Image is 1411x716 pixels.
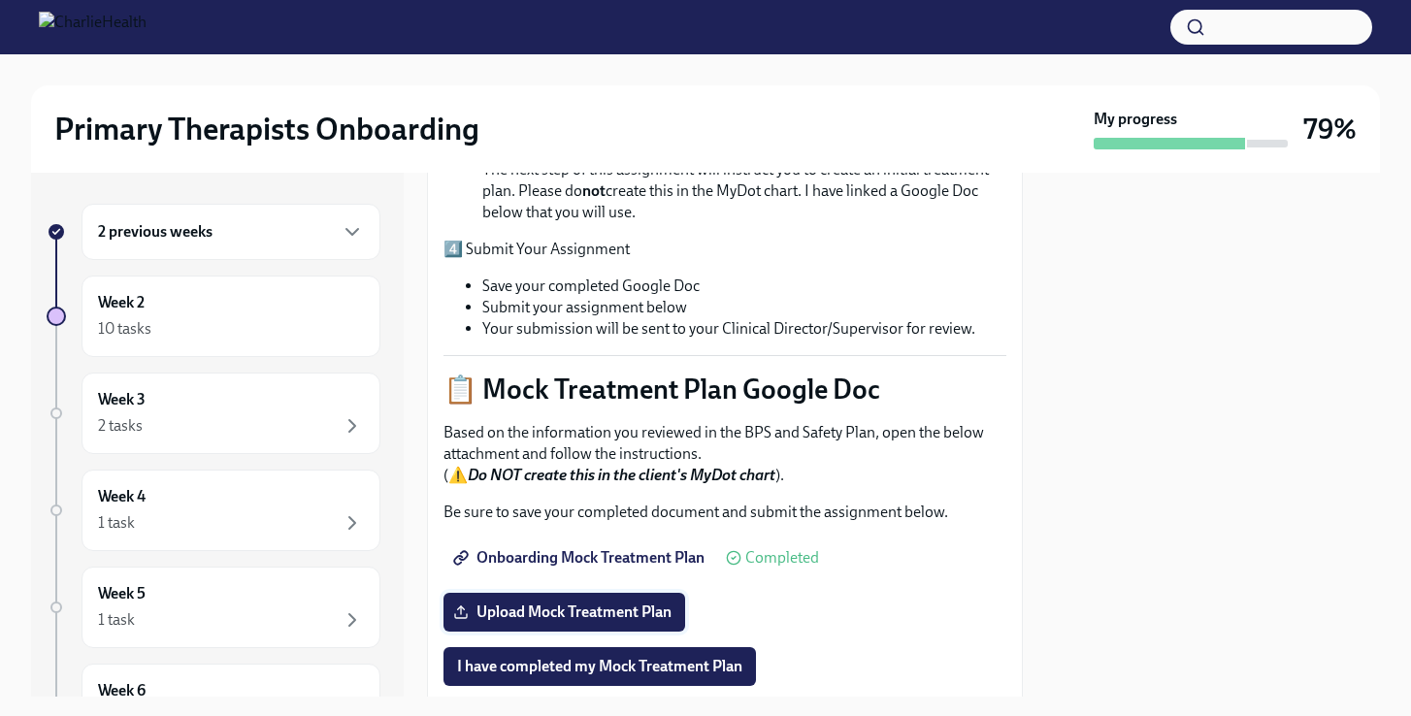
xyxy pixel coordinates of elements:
[98,583,146,604] h6: Week 5
[457,548,705,568] span: Onboarding Mock Treatment Plan
[98,680,146,701] h6: Week 6
[582,181,606,200] strong: not
[98,486,146,507] h6: Week 4
[443,372,1006,407] p: 📋 Mock Treatment Plan Google Doc
[468,466,775,484] strong: Do NOT create this in the client's MyDot chart
[1094,109,1177,130] strong: My progress
[482,159,1006,223] li: The next step of this assignment will instruct you to create an initial treatment plan. Please do...
[98,292,145,313] h6: Week 2
[1303,112,1357,146] h3: 79%
[443,502,1006,523] p: Be sure to save your completed document and submit the assignment below.
[54,110,479,148] h2: Primary Therapists Onboarding
[47,373,380,454] a: Week 32 tasks
[457,602,672,622] span: Upload Mock Treatment Plan
[98,318,151,340] div: 10 tasks
[443,647,756,686] button: I have completed my Mock Treatment Plan
[98,389,146,410] h6: Week 3
[443,538,718,577] a: Onboarding Mock Treatment Plan
[443,239,1006,260] p: 4️⃣ Submit Your Assignment
[47,567,380,648] a: Week 51 task
[98,512,135,534] div: 1 task
[47,276,380,357] a: Week 210 tasks
[82,204,380,260] div: 2 previous weeks
[457,657,742,676] span: I have completed my Mock Treatment Plan
[745,550,819,566] span: Completed
[98,415,143,437] div: 2 tasks
[47,470,380,551] a: Week 41 task
[482,318,1006,340] li: Your submission will be sent to your Clinical Director/Supervisor for review.
[443,593,685,632] label: Upload Mock Treatment Plan
[39,12,147,43] img: CharlieHealth
[482,276,1006,297] li: Save your completed Google Doc
[98,221,213,243] h6: 2 previous weeks
[98,609,135,631] div: 1 task
[482,297,1006,318] li: Submit your assignment below
[443,422,1006,486] p: Based on the information you reviewed in the BPS and Safety Plan, open the below attachment and f...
